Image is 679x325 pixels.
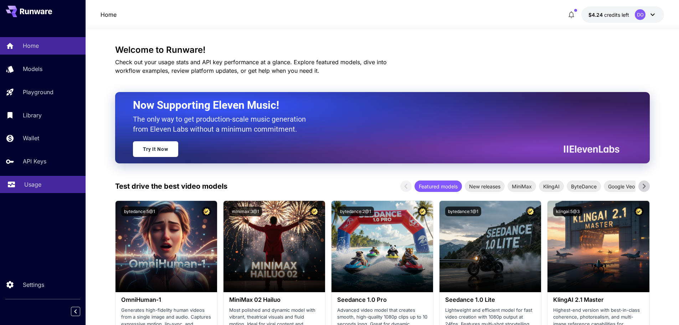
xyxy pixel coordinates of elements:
button: Certified Model – Vetted for best performance and includes a commercial license. [202,207,211,216]
img: alt [439,201,541,292]
div: Collapse sidebar [76,305,86,318]
p: Wallet [23,134,39,142]
button: bytedance:1@1 [445,207,481,216]
img: alt [223,201,325,292]
a: Try It Now [133,141,178,157]
p: API Keys [23,157,46,166]
p: Playground [23,88,53,96]
p: Models [23,65,42,73]
p: Library [23,111,42,120]
span: ByteDance [567,183,601,190]
button: Certified Model – Vetted for best performance and includes a commercial license. [526,207,535,216]
div: KlingAI [539,181,564,192]
img: alt [331,201,433,292]
div: Google Veo [604,181,639,192]
h3: KlingAI 2.1 Master [553,296,643,303]
button: Certified Model – Vetted for best performance and includes a commercial license. [634,207,644,216]
p: Settings [23,280,44,289]
img: alt [115,201,217,292]
div: ByteDance [567,181,601,192]
h3: Seedance 1.0 Lite [445,296,535,303]
span: Google Veo [604,183,639,190]
span: credits left [604,12,629,18]
button: Collapse sidebar [71,307,80,316]
div: New releases [465,181,505,192]
div: MiniMax [508,181,536,192]
a: Home [101,10,117,19]
span: KlingAI [539,183,564,190]
button: klingai:5@3 [553,207,582,216]
button: Certified Model – Vetted for best performance and includes a commercial license. [418,207,427,216]
span: New releases [465,183,505,190]
img: alt [547,201,649,292]
p: Test drive the best video models [115,181,227,192]
h2: Now Supporting Eleven Music! [133,98,614,112]
p: Home [23,41,39,50]
button: $4.23555DO [581,6,664,23]
div: Featured models [415,181,462,192]
h3: Seedance 1.0 Pro [337,296,427,303]
span: Check out your usage stats and API key performance at a glance. Explore featured models, dive int... [115,59,387,74]
h3: OmniHuman‑1 [121,296,211,303]
span: MiniMax [508,183,536,190]
h3: MiniMax 02 Hailuo [229,296,319,303]
button: bytedance:5@1 [121,207,158,216]
h3: Welcome to Runware! [115,45,650,55]
p: Usage [24,180,41,189]
div: $4.23555 [588,11,629,19]
button: minimax:3@1 [229,207,262,216]
div: DO [635,9,645,20]
button: bytedance:2@1 [337,207,374,216]
span: Featured models [415,183,462,190]
nav: breadcrumb [101,10,117,19]
span: $4.24 [588,12,604,18]
p: The only way to get production-scale music generation from Eleven Labs without a minimum commitment. [133,114,311,134]
button: Certified Model – Vetted for best performance and includes a commercial license. [310,207,319,216]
